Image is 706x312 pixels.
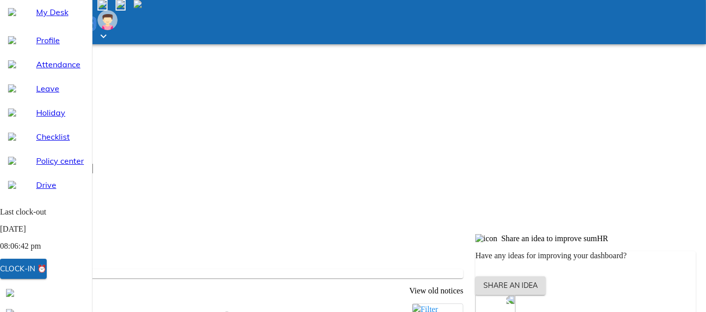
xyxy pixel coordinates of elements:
[16,269,463,278] p: No new notices
[8,181,16,189] img: drive-outline-16px.cec86c78.svg
[97,10,118,30] img: Employee
[16,252,463,261] p: Noticeboard
[413,304,421,312] img: filter-outline-b-16px.66809d26.svg
[475,234,497,243] img: icon
[475,251,696,260] p: Have any ideas for improving your dashboard?
[483,279,538,292] span: Share an idea
[16,286,463,295] p: View old notices
[501,234,609,243] span: Share an idea to improve sumHR
[475,276,546,295] button: Share an idea
[36,179,84,191] span: Drive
